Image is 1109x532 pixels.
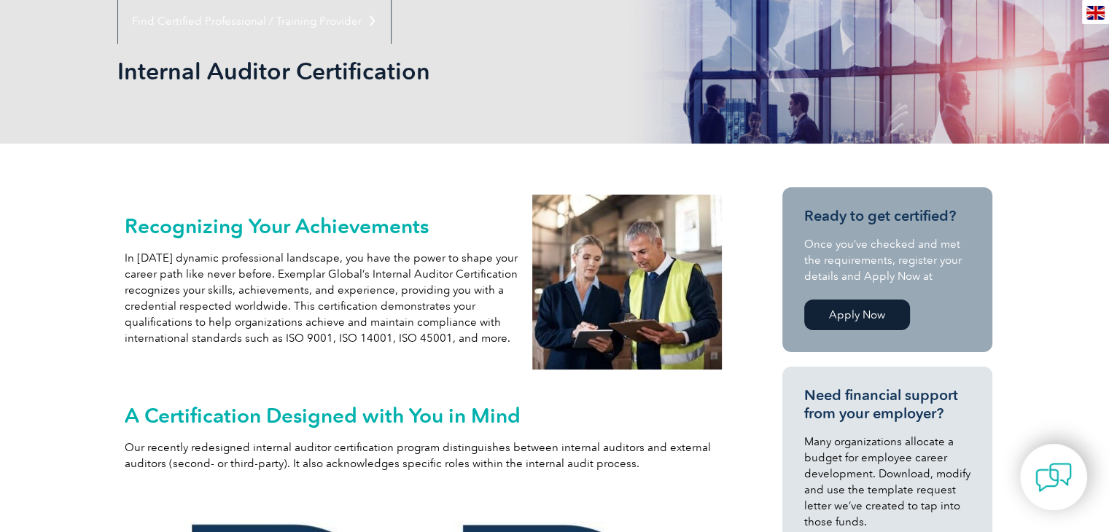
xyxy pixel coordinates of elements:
p: In [DATE] dynamic professional landscape, you have the power to shape your career path like never... [125,250,518,346]
h2: Recognizing Your Achievements [125,214,518,238]
img: internal auditors [532,195,722,369]
h1: Internal Auditor Certification [117,57,677,85]
img: contact-chat.png [1035,459,1072,496]
h2: A Certification Designed with You in Mind [125,404,723,427]
img: en [1086,6,1105,20]
a: Apply Now [804,300,910,330]
h3: Need financial support from your employer? [804,386,970,423]
p: Many organizations allocate a budget for employee career development. Download, modify and use th... [804,434,970,530]
h3: Ready to get certified? [804,207,970,225]
p: Once you’ve checked and met the requirements, register your details and Apply Now at [804,236,970,284]
p: Our recently redesigned internal auditor certification program distinguishes between internal aud... [125,439,723,472]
